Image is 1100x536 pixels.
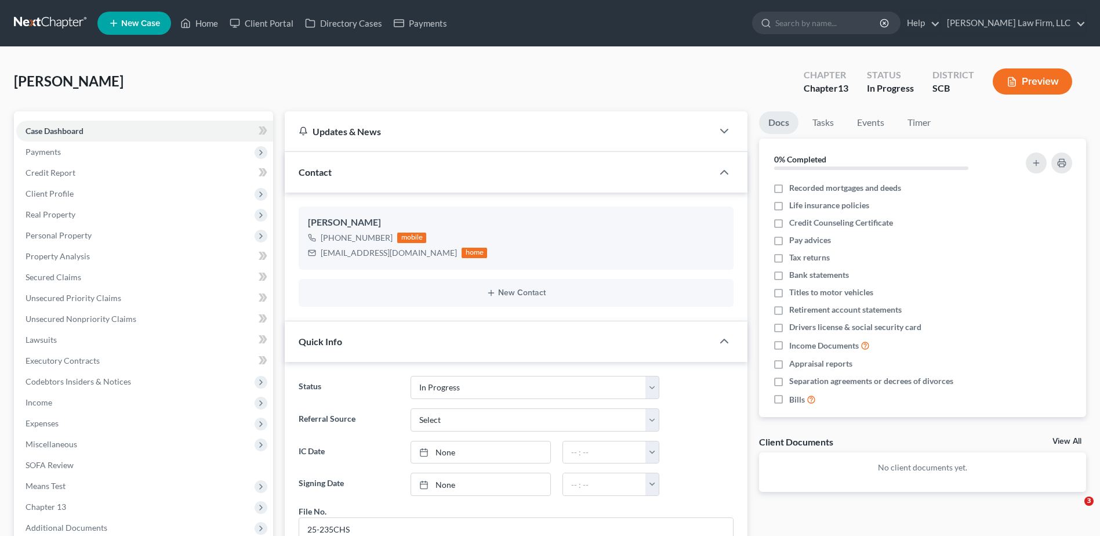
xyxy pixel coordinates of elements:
[1084,497,1094,506] span: 3
[321,232,393,244] div: [PHONE_NUMBER]
[411,473,550,495] a: None
[299,336,342,347] span: Quick Info
[789,321,921,333] span: Drivers license & social security card
[789,304,902,316] span: Retirement account statements
[26,397,52,407] span: Income
[932,82,974,95] div: SCB
[299,166,332,178] span: Contact
[26,189,74,198] span: Client Profile
[789,358,852,370] span: Appraisal reports
[293,376,404,399] label: Status
[789,394,805,405] span: Bills
[308,216,724,230] div: [PERSON_NAME]
[26,523,107,533] span: Additional Documents
[299,125,699,137] div: Updates & News
[308,288,724,298] button: New Contact
[26,147,61,157] span: Payments
[397,233,426,243] div: mobile
[789,217,893,229] span: Credit Counseling Certificate
[462,248,487,258] div: home
[1061,497,1088,524] iframe: Intercom live chat
[16,455,273,476] a: SOFA Review
[26,168,75,178] span: Credit Report
[1052,437,1081,446] a: View All
[768,462,1077,473] p: No client documents yet.
[16,288,273,309] a: Unsecured Priority Claims
[26,272,81,282] span: Secured Claims
[759,111,798,134] a: Docs
[16,309,273,329] a: Unsecured Nonpriority Claims
[26,356,100,365] span: Executory Contracts
[789,375,953,387] span: Separation agreements or decrees of divorces
[789,269,849,281] span: Bank statements
[26,481,66,491] span: Means Test
[774,154,826,164] strong: 0% Completed
[898,111,940,134] a: Timer
[848,111,894,134] a: Events
[175,13,224,34] a: Home
[14,73,124,89] span: [PERSON_NAME]
[16,329,273,350] a: Lawsuits
[16,267,273,288] a: Secured Claims
[26,376,131,386] span: Codebtors Insiders & Notices
[789,287,873,298] span: Titles to motor vehicles
[789,200,869,211] span: Life insurance policies
[299,13,388,34] a: Directory Cases
[804,82,848,95] div: Chapter
[26,230,92,240] span: Personal Property
[26,293,121,303] span: Unsecured Priority Claims
[563,473,646,495] input: -- : --
[321,247,457,259] div: [EMAIL_ADDRESS][DOMAIN_NAME]
[26,335,57,345] span: Lawsuits
[789,182,901,194] span: Recorded mortgages and deeds
[26,460,74,470] span: SOFA Review
[293,408,404,432] label: Referral Source
[867,82,914,95] div: In Progress
[867,68,914,82] div: Status
[16,162,273,183] a: Credit Report
[16,350,273,371] a: Executory Contracts
[293,473,404,496] label: Signing Date
[941,13,1086,34] a: [PERSON_NAME] Law Firm, LLC
[26,502,66,512] span: Chapter 13
[789,252,830,263] span: Tax returns
[26,439,77,449] span: Miscellaneous
[932,68,974,82] div: District
[26,126,84,136] span: Case Dashboard
[26,418,59,428] span: Expenses
[121,19,160,28] span: New Case
[789,234,831,246] span: Pay advices
[411,441,550,463] a: None
[16,246,273,267] a: Property Analysis
[26,251,90,261] span: Property Analysis
[993,68,1072,95] button: Preview
[803,111,843,134] a: Tasks
[838,82,848,93] span: 13
[804,68,848,82] div: Chapter
[759,436,833,448] div: Client Documents
[775,12,881,34] input: Search by name...
[293,441,404,464] label: IC Date
[16,121,273,142] a: Case Dashboard
[388,13,453,34] a: Payments
[26,209,75,219] span: Real Property
[299,505,326,517] div: File No.
[224,13,299,34] a: Client Portal
[901,13,940,34] a: Help
[26,314,136,324] span: Unsecured Nonpriority Claims
[563,441,646,463] input: -- : --
[789,340,859,352] span: Income Documents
